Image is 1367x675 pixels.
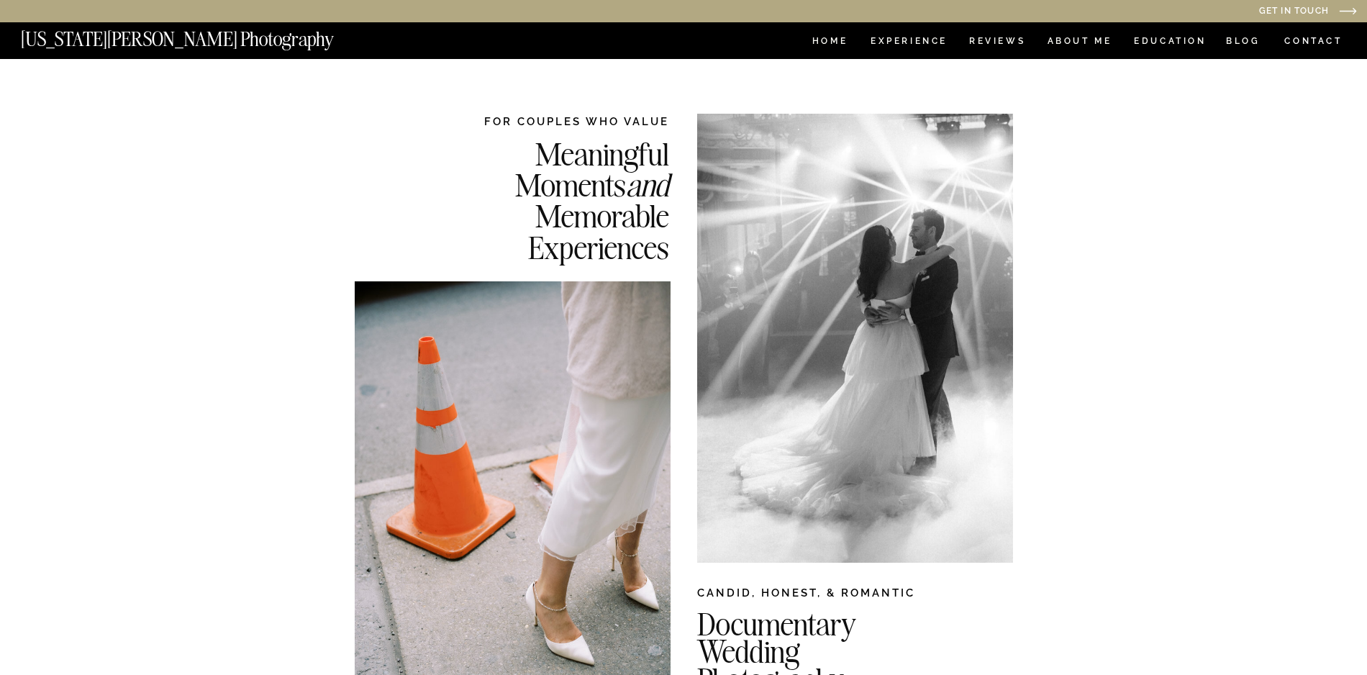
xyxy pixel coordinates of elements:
[871,37,946,49] a: Experience
[697,585,1013,607] h2: CANDID, HONEST, & ROMANTIC
[1047,37,1112,49] a: ABOUT ME
[442,114,669,129] h2: FOR COUPLES WHO VALUE
[626,165,669,204] i: and
[809,37,850,49] a: HOME
[21,30,382,42] a: [US_STATE][PERSON_NAME] Photography
[1112,6,1329,17] a: Get in Touch
[442,138,669,261] h2: Meaningful Moments Memorable Experiences
[1226,37,1261,49] a: BLOG
[1132,37,1208,49] a: EDUCATION
[1284,33,1343,49] a: CONTACT
[969,37,1023,49] a: REVIEWS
